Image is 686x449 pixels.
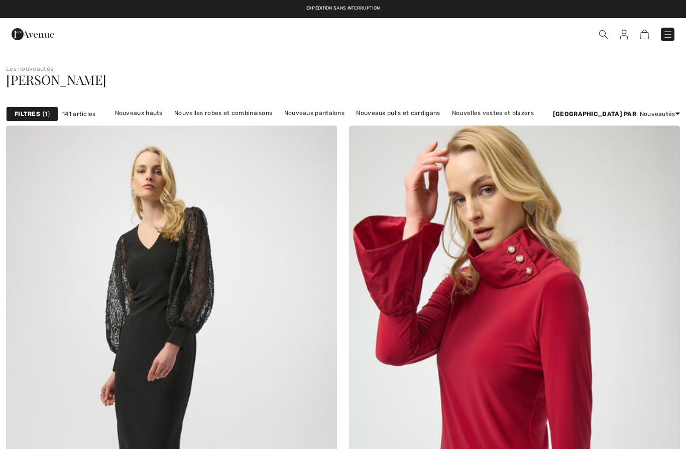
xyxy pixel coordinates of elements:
[599,30,608,39] img: Recherche
[62,109,96,119] span: 141 articles
[663,30,673,40] img: Menu
[43,109,50,119] span: 1
[241,120,298,133] a: Nouvelles jupes
[299,120,407,133] a: Nouveaux vêtements d'extérieur
[12,29,54,38] a: 1ère Avenue
[110,106,168,120] a: Nouveaux hauts
[553,109,680,119] div: : Nouveautés
[6,71,106,88] span: [PERSON_NAME]
[6,65,53,72] a: Les nouveautés
[620,30,628,40] img: Mes infos
[12,24,54,44] img: 1ère Avenue
[279,106,350,120] a: Nouveaux pantalons
[640,30,649,39] img: Panier d'achat
[15,109,40,119] strong: Filtres
[553,110,636,118] strong: [GEOGRAPHIC_DATA] par
[169,106,277,120] a: Nouvelles robes et combinaisons
[351,106,445,120] a: Nouveaux pulls et cardigans
[447,106,539,120] a: Nouvelles vestes et blazers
